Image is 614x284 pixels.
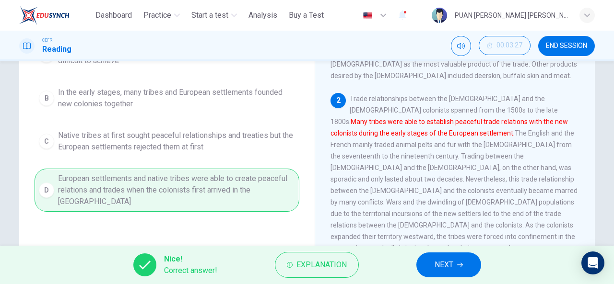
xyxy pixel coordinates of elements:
[331,95,578,252] span: Trade relationships between the [DEMOGRAPHIC_DATA] and the [DEMOGRAPHIC_DATA] colonists spanned f...
[331,118,568,137] font: Many tribes were able to establish peaceful trade relations with the new colonists during the ear...
[42,44,71,55] h1: Reading
[248,10,277,21] span: Analysis
[140,7,184,24] button: Practice
[164,253,217,265] span: Nice!
[496,42,522,49] span: 00:03:27
[19,6,70,25] img: ELTC logo
[479,36,531,56] div: Hide
[42,37,52,44] span: CEFR
[362,12,374,19] img: en
[581,251,604,274] div: Open Intercom Messenger
[416,252,481,277] button: NEXT
[245,7,281,24] button: Analysis
[92,7,136,24] button: Dashboard
[95,10,132,21] span: Dashboard
[546,42,587,50] span: END SESSION
[451,36,471,56] div: Mute
[285,7,328,24] button: Buy a Test
[191,10,228,21] span: Start a test
[479,36,531,55] button: 00:03:27
[19,6,92,25] a: ELTC logo
[275,252,359,278] button: Explanation
[331,93,346,108] div: 2
[289,10,324,21] span: Buy a Test
[296,258,347,272] span: Explanation
[435,258,453,272] span: NEXT
[188,7,241,24] button: Start a test
[143,10,171,21] span: Practice
[538,36,595,56] button: END SESSION
[455,10,568,21] div: PUAN [PERSON_NAME] [PERSON_NAME] (IPGM-PENDIDIKANISLAM)
[432,8,447,23] img: Profile picture
[164,265,217,276] span: Correct answer!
